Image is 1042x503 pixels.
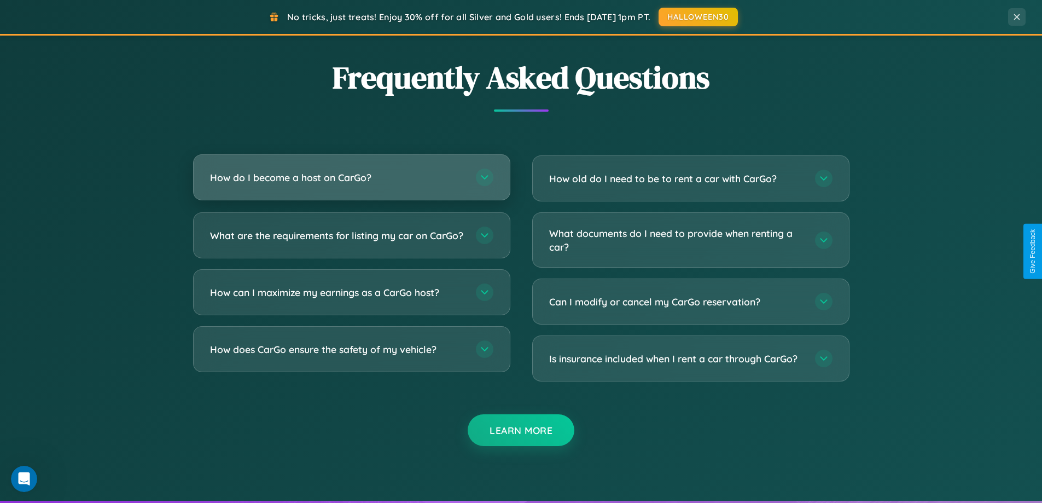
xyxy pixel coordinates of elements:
h3: How can I maximize my earnings as a CarGo host? [210,286,465,299]
iframe: Intercom live chat [11,466,37,492]
h3: Can I modify or cancel my CarGo reservation? [549,295,804,309]
button: HALLOWEEN30 [659,8,738,26]
h3: What are the requirements for listing my car on CarGo? [210,229,465,242]
h3: How do I become a host on CarGo? [210,171,465,184]
span: No tricks, just treats! Enjoy 30% off for all Silver and Gold users! Ends [DATE] 1pm PT. [287,11,650,22]
h3: Is insurance included when I rent a car through CarGo? [549,352,804,366]
h3: How does CarGo ensure the safety of my vehicle? [210,343,465,356]
h3: What documents do I need to provide when renting a car? [549,227,804,253]
button: Learn More [468,414,574,446]
div: Give Feedback [1029,229,1037,274]
h2: Frequently Asked Questions [193,56,849,99]
h3: How old do I need to be to rent a car with CarGo? [549,172,804,186]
